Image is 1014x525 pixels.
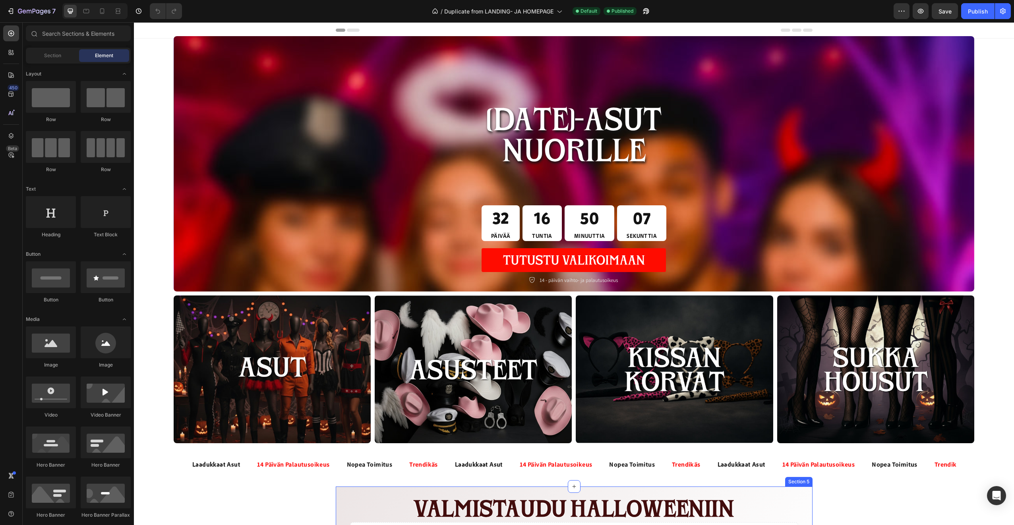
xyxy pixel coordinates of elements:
span: Toggle open [118,68,131,80]
p: 7 [52,6,56,16]
p: Laadukkaat Asut [584,437,631,448]
div: Hero Banner [26,461,76,469]
div: Button [26,296,76,303]
span: / [441,7,443,15]
div: Undo/Redo [150,3,182,19]
span: Toggle open [118,313,131,326]
p: Nopea Toimitus [475,437,521,448]
img: gempages_579776857730187797-5fa4eb7d-5300-4b53-9f03-b3ce5f95e6bb.jpg [241,273,438,421]
div: Video Banner [81,411,131,419]
p: PÄIVÄÄ [357,209,376,218]
p: Laadukkaat Asut [321,437,369,448]
button: <p>TUTUSTU VALIKOIMAAN</p> [348,226,532,249]
div: 32 [357,184,376,209]
button: Save [932,3,958,19]
div: Image [26,361,76,369]
div: 07 [493,184,523,209]
p: Trendikäs [538,437,567,448]
span: Duplicate from LANDING- JA HOMEPAGE [444,7,553,15]
p: Trendikäs [275,437,304,448]
div: Row [81,166,131,173]
button: Publish [961,3,995,19]
div: Hero Banner Parallax [81,511,131,519]
div: Text Block [81,231,131,238]
span: Text [26,185,36,193]
div: 50 [440,184,471,209]
span: Toggle open [118,183,131,195]
h2: [DATE]-ASUT NUORILLE [207,81,672,144]
iframe: Design area [134,22,1014,525]
span: Media [26,316,40,323]
div: Video [26,411,76,419]
div: Hero Banner [26,511,76,519]
p: 14 Päivän Palautusoikeus [648,437,721,448]
img: gempages_579776857730187797-c78621ed-c12c-4432-8e77-b31a455e1167.jpg [643,273,840,421]
div: Button [81,296,131,303]
p: SEKUNTTIA [493,209,523,218]
p: Nopea Toimitus [738,437,784,448]
div: Row [26,166,76,173]
div: Row [81,116,131,123]
span: Default [581,8,597,15]
span: Layout [26,70,41,77]
button: 7 [3,3,59,19]
p: 14 Päivän Palautusoikeus [123,437,196,448]
p: TUTUSTU VALIKOIMAAN [369,231,511,245]
div: 450 [8,85,19,91]
p: Trendikäs [801,437,829,448]
div: Publish [968,7,988,15]
img: gempages_579776857730187797-889a34b3-00cf-45f8-ad1a-fbcf49195985.jpg [40,273,237,421]
span: Element [95,52,113,59]
div: Open Intercom Messenger [987,486,1006,505]
div: Row [26,116,76,123]
p: TUNTIA [398,209,418,218]
p: 14 - päivän vaihto- ja palautusoikeus [406,254,484,262]
div: Image [81,361,131,369]
span: Save [939,8,952,15]
input: Search Sections & Elements [26,25,131,41]
p: MINUUTTIA [440,209,471,218]
h2: Valmistaudu Halloweeniin [277,473,603,500]
span: Button [26,251,41,258]
div: Section 5 [653,456,677,463]
img: gempages_579776857730187797-d0b4a29f-0500-454d-a868-3d1ee188e2d1.jpg [442,273,639,421]
span: Toggle open [118,248,131,261]
div: 16 [398,184,418,209]
p: Laadukkaat Asut [58,437,106,448]
div: Beta [6,145,19,152]
span: Section [44,52,61,59]
div: Hero Banner [81,461,131,469]
p: Nopea Toimitus [213,437,259,448]
span: Published [611,8,633,15]
div: Heading [26,231,76,238]
p: 14 Päivän Palautusoikeus [386,437,459,448]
